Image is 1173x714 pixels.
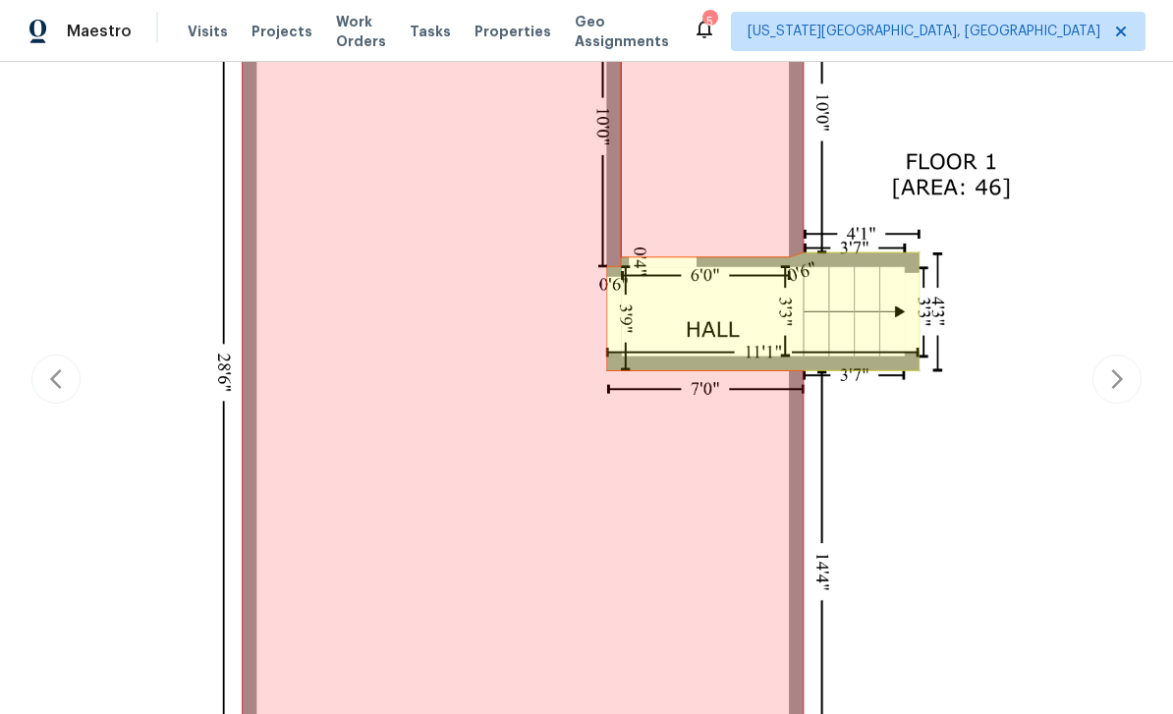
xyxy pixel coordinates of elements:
[67,22,132,41] span: Maestro
[575,12,669,51] span: Geo Assignments
[188,22,228,41] span: Visits
[748,22,1100,41] span: [US_STATE][GEOGRAPHIC_DATA], [GEOGRAPHIC_DATA]
[410,25,451,38] span: Tasks
[702,12,716,31] div: 5
[251,22,312,41] span: Projects
[475,22,551,41] span: Properties
[336,12,386,51] span: Work Orders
